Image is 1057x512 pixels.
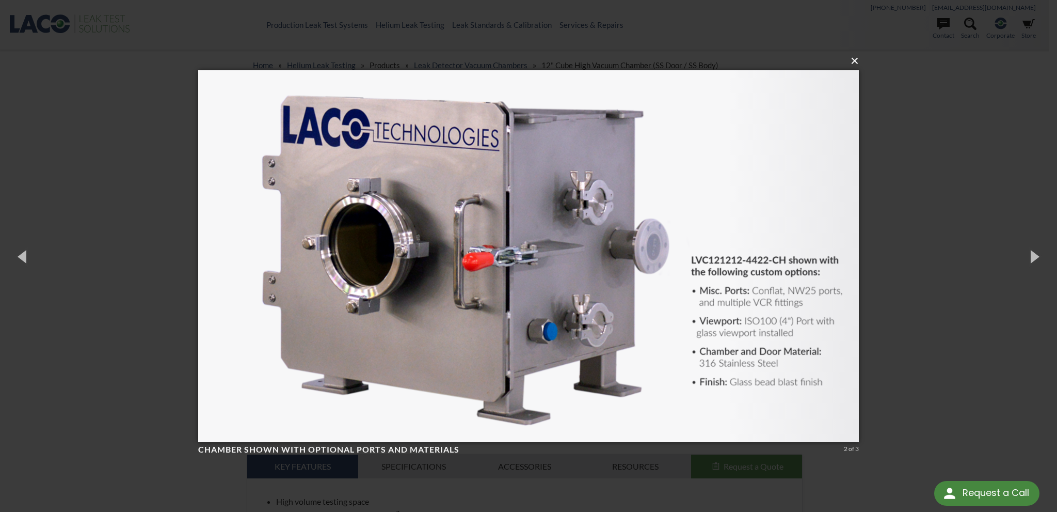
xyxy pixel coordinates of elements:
div: Request a Call [963,481,1029,505]
button: × [201,50,862,72]
button: Next (Right arrow key) [1011,228,1057,285]
h4: Chamber shown with optional ports and materials [198,444,840,455]
img: round button [941,485,958,502]
img: Chamber shown with optional ports and materials [198,50,859,463]
div: Request a Call [934,481,1039,506]
div: 2 of 3 [844,444,859,454]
